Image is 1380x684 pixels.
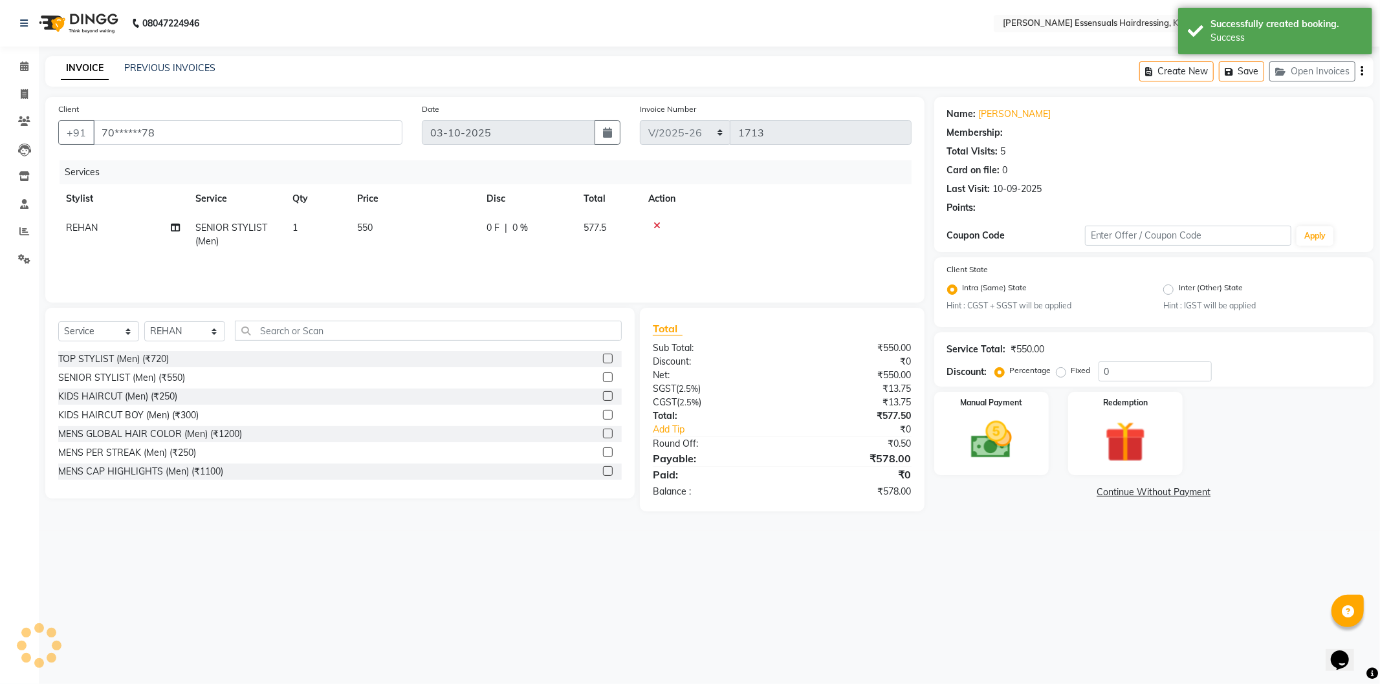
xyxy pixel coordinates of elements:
[576,184,641,213] th: Total
[1139,61,1214,81] button: Create New
[679,383,698,394] span: 2.5%
[963,282,1027,297] label: Intra (Same) State
[947,343,1006,356] div: Service Total:
[782,355,921,369] div: ₹0
[1010,365,1051,376] label: Percentage
[479,184,576,213] th: Disc
[1092,416,1159,467] img: _gift.svg
[947,300,1145,312] small: Hint : CGST + SGST will be applied
[195,222,267,247] span: SENIOR STYLIST (Men)
[805,423,921,436] div: ₹0
[505,221,507,235] span: |
[782,485,921,498] div: ₹578.00
[1071,365,1091,376] label: Fixed
[58,446,196,460] div: MENS PER STREAK (Men) (₹250)
[1219,61,1264,81] button: Save
[782,382,921,396] div: ₹13.75
[653,322,683,336] span: Total
[58,120,94,145] button: +91
[947,107,976,121] div: Name:
[643,382,782,396] div: ( )
[979,107,1051,121] a: [PERSON_NAME]
[782,409,921,423] div: ₹577.50
[142,5,199,41] b: 08047224946
[584,222,606,233] span: 577.5
[422,103,439,115] label: Date
[285,184,349,213] th: Qty
[58,409,199,422] div: KIDS HAIRCUT BOY (Men) (₹300)
[1269,61,1355,81] button: Open Invoices
[937,486,1371,499] a: Continue Without Payment
[679,397,699,407] span: 2.5%
[33,5,122,41] img: logo
[782,467,921,482] div: ₹0
[782,451,921,466] div: ₹578.00
[1210,17,1363,31] div: Successfully created booking.
[1297,226,1333,246] button: Apply
[958,416,1025,464] img: _cash.svg
[1011,343,1045,356] div: ₹550.00
[643,396,782,409] div: ( )
[1326,632,1367,671] iframe: chat widget
[58,390,177,403] div: KIDS HAIRCUT (Men) (₹250)
[643,467,782,482] div: Paid:
[58,465,223,478] div: MENS CAP HIGHLIGHTS (Men) (₹1100)
[782,437,921,451] div: ₹0.50
[58,103,79,115] label: Client
[947,182,991,196] div: Last Visit:
[1085,226,1292,246] input: Enter Offer / Coupon Code
[58,352,169,366] div: TOP STYLIST (Men) (₹720)
[1001,145,1006,158] div: 5
[643,409,782,423] div: Total:
[58,427,242,441] div: MENS GLOBAL HAIR COLOR (Men) (₹1200)
[643,437,782,451] div: Round Off:
[292,222,298,233] span: 1
[1003,164,1008,177] div: 0
[640,103,696,115] label: Invoice Number
[643,423,805,436] a: Add Tip
[58,371,185,385] div: SENIOR STYLIST (Men) (₹550)
[188,184,285,213] th: Service
[93,120,402,145] input: Search by Name/Mobile/Email/Code
[947,201,976,215] div: Points:
[1179,282,1243,297] label: Inter (Other) State
[782,396,921,409] div: ₹13.75
[58,184,188,213] th: Stylist
[512,221,528,235] span: 0 %
[124,62,215,74] a: PREVIOUS INVOICES
[653,383,676,394] span: SGST
[782,369,921,382] div: ₹550.00
[61,57,109,80] a: INVOICE
[1163,300,1361,312] small: Hint : IGST will be applied
[643,451,782,466] div: Payable:
[66,222,98,233] span: REHAN
[60,160,921,184] div: Services
[349,184,479,213] th: Price
[643,355,782,369] div: Discount:
[357,222,373,233] span: 550
[947,164,1000,177] div: Card on file:
[1210,31,1363,45] div: Success
[947,145,998,158] div: Total Visits:
[643,341,782,355] div: Sub Total:
[960,397,1022,409] label: Manual Payment
[947,229,1085,242] div: Coupon Code
[1103,397,1148,409] label: Redemption
[643,485,782,498] div: Balance :
[782,341,921,355] div: ₹550.00
[235,321,622,341] input: Search or Scan
[643,369,782,382] div: Net:
[487,221,499,235] span: 0 F
[947,264,989,275] label: Client State
[947,126,1003,140] div: Membership:
[641,184,912,213] th: Action
[653,396,677,408] span: CGST
[993,182,1042,196] div: 10-09-2025
[947,365,987,379] div: Discount:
